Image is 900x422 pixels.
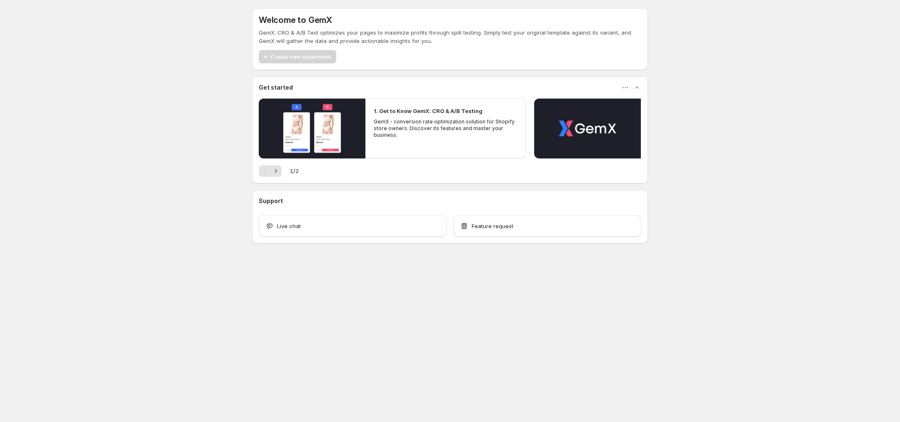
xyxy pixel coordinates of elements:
button: Play video [259,98,365,158]
span: Live chat [277,222,301,230]
p: GemX - conversion rate optimization solution for Shopify store owners. Discover its features and ... [374,118,517,138]
h3: Support [259,197,283,205]
p: GemX: CRO & A/B Test optimizes your pages to maximize profits through split testing. Simply test ... [259,28,641,45]
h3: Get started [259,83,293,92]
button: Next [270,165,282,177]
h2: 1. Get to Know GemX: CRO & A/B Testing [374,107,482,115]
span: Feature request [472,222,513,230]
h5: Welcome to GemX [259,15,332,25]
button: Play video [534,98,641,158]
nav: Pagination [259,165,282,177]
span: 1 / 2 [290,167,299,175]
